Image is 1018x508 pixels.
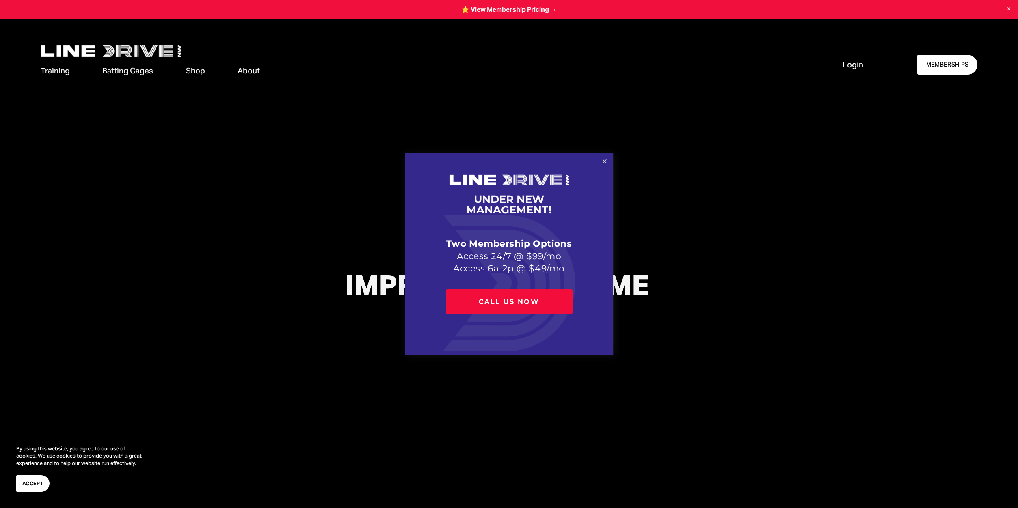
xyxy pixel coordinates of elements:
button: Accept [16,475,50,492]
span: Accept [22,480,43,487]
p: By using this website, you agree to our use of cookies. We use cookies to provide you with a grea... [16,445,146,467]
a: Call Us Now [446,289,573,314]
section: Cookie banner [8,437,154,500]
strong: Two [446,238,467,249]
a: Close [597,155,612,169]
p: Access 24/7 @ $99/mo Access 6a-2p @ $49/mo [446,225,573,275]
strong: Membership Options [469,238,572,249]
h1: UNDER NEW MANAGEMENT! [446,194,573,215]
